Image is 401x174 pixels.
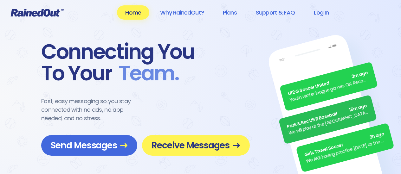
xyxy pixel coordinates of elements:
[142,135,250,156] a: Receive Messages
[289,76,371,104] div: Youth winter league games ON. Recommend running shoes/sneakers for players as option for footwear.
[117,5,149,20] a: Home
[369,131,385,141] span: 3h ago
[286,103,368,130] div: Park & Rec U9 B Baseball
[348,103,367,114] span: 15m ago
[152,5,212,20] a: Why RainedOut?
[51,140,128,151] span: Send Messages
[287,70,369,97] div: U12 G Soccer United
[215,5,245,20] a: Plans
[351,70,369,80] span: 2m ago
[41,41,250,84] div: Connecting You To Your
[112,63,179,84] span: Team .
[41,135,137,156] a: Send Messages
[152,140,240,151] span: Receive Messages
[288,109,369,137] div: We will play at the [GEOGRAPHIC_DATA]. Wear white, be at the field by 5pm.
[305,137,387,165] div: We ARE having practice [DATE] as the sun is finally out.
[304,131,385,158] div: Girls Travel Soccer
[306,5,337,20] a: Log In
[41,97,143,122] div: Fast, easy messaging so you stay connected with no ads, no app needed, and no stress.
[248,5,303,20] a: Support & FAQ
